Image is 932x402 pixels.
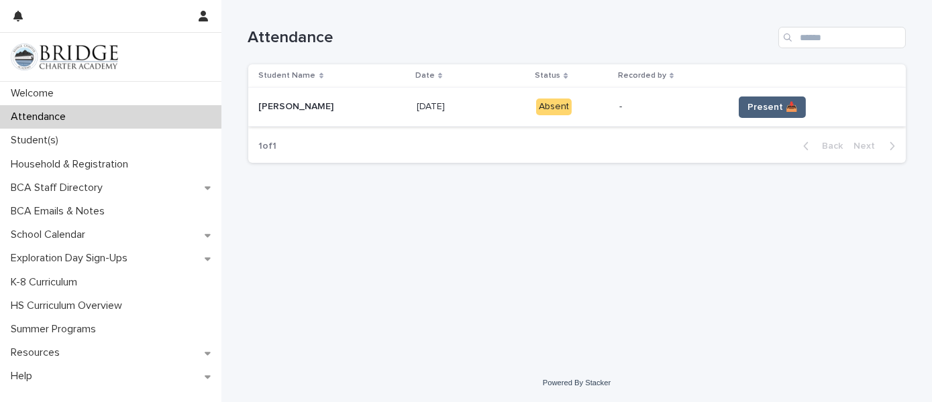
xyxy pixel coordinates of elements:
[248,130,288,163] p: 1 of 1
[5,87,64,100] p: Welcome
[5,158,139,171] p: Household & Registration
[792,140,849,152] button: Back
[11,44,118,70] img: V1C1m3IdTEidaUdm9Hs0
[849,140,906,152] button: Next
[5,323,107,336] p: Summer Programs
[535,68,560,83] p: Status
[619,101,723,113] p: -
[5,276,88,289] p: K-8 Curriculum
[5,134,69,147] p: Student(s)
[5,182,113,194] p: BCA Staff Directory
[259,68,316,83] p: Student Name
[854,141,884,151] span: Next
[417,98,448,113] p: [DATE]
[747,100,797,114] span: Present 📥
[536,98,572,115] div: Absent
[5,228,96,241] p: School Calendar
[739,96,806,118] button: Present 📥
[543,379,611,387] a: Powered By Stacker
[5,370,43,383] p: Help
[618,68,666,83] p: Recorded by
[5,252,138,265] p: Exploration Day Sign-Ups
[5,346,70,359] p: Resources
[415,68,435,83] p: Date
[5,299,133,312] p: HS Curriculum Overview
[778,27,906,48] input: Search
[5,205,115,218] p: BCA Emails & Notes
[248,88,906,127] tr: [PERSON_NAME][PERSON_NAME] [DATE][DATE] Absent-Present 📥
[248,28,773,48] h1: Attendance
[815,141,843,151] span: Back
[5,111,76,123] p: Attendance
[259,98,337,113] p: [PERSON_NAME]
